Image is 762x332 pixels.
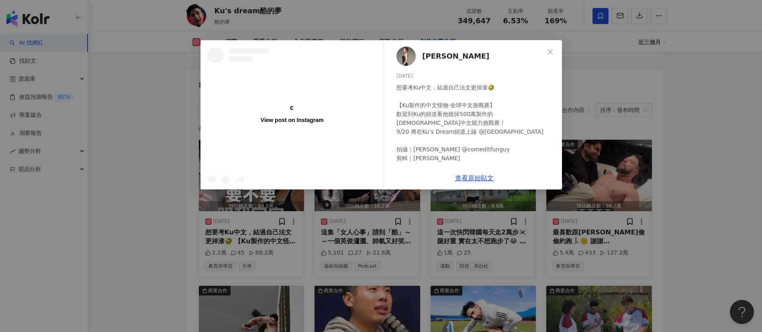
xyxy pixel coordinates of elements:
a: KOL Avatar[PERSON_NAME] [396,47,544,66]
div: View post on Instagram [260,116,323,124]
div: 2.2萬 [396,166,418,175]
button: Close [542,44,558,60]
div: 89.2萬 [440,166,465,175]
a: View post on Instagram [201,41,383,189]
div: 想要考Ku中文，結過自己法文更掉漆🤣 【Ku製作的中文怪物-全球中文挑戰賽】 歡迎到Ku的頻道看他燒掉500萬製作的[DEMOGRAPHIC_DATA]中文能力挑戰賽！ 9/20 將在Ku’s ... [396,83,556,163]
div: [DATE] [396,72,556,80]
a: 查看原始貼文 [455,174,494,182]
span: close [547,49,554,55]
img: KOL Avatar [396,47,416,66]
div: 45 [422,166,436,175]
span: [PERSON_NAME] [422,51,489,62]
